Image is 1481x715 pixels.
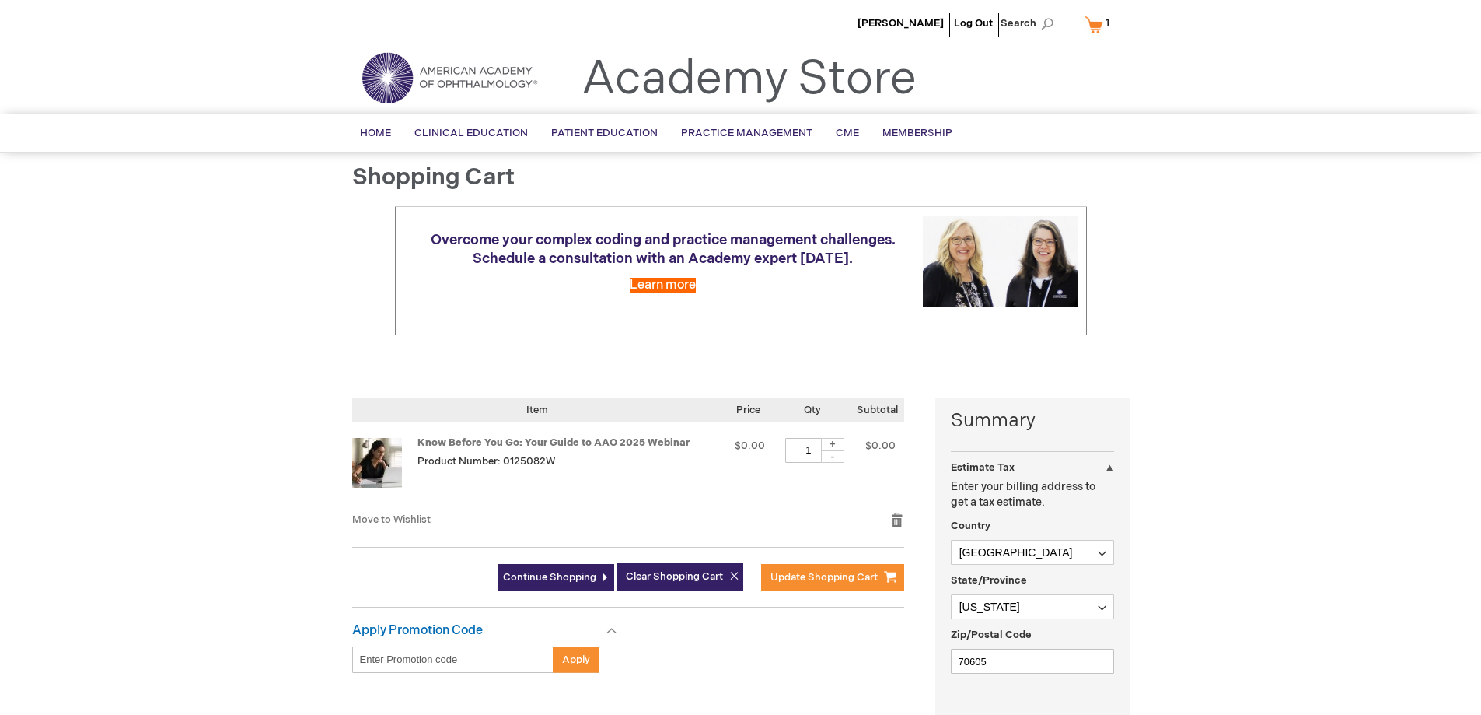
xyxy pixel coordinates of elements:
[352,163,515,191] span: Shopping Cart
[735,440,765,452] span: $0.00
[954,17,993,30] a: Log Out
[804,404,821,416] span: Qty
[414,127,528,139] span: Clinical Education
[836,127,859,139] span: CME
[417,455,555,468] span: Product Number: 0125082W
[857,404,898,416] span: Subtotal
[951,629,1032,641] span: Zip/Postal Code
[562,654,590,666] span: Apply
[1106,16,1109,29] span: 1
[553,647,599,673] button: Apply
[770,571,878,584] span: Update Shopping Cart
[417,436,690,449] a: Know Before You Go: Your Guide to AAO 2025 Webinar
[736,404,760,416] span: Price
[951,408,1114,434] strong: Summary
[352,438,402,488] img: Know Before You Go: Your Guide to AAO 2025 Webinar
[785,438,832,463] input: Qty
[498,564,614,591] a: Continue Shopping
[551,127,658,139] span: Patient Education
[1081,11,1119,38] a: 1
[582,51,917,107] a: Academy Store
[951,574,1027,587] span: State/Province
[360,127,391,139] span: Home
[681,127,812,139] span: Practice Management
[858,17,944,30] a: [PERSON_NAME]
[821,438,844,451] div: +
[626,570,723,583] span: Clear Shopping Cart
[1001,8,1060,39] span: Search
[821,450,844,463] div: -
[352,438,417,497] a: Know Before You Go: Your Guide to AAO 2025 Webinar
[951,461,1015,474] strong: Estimate Tax
[352,513,431,526] a: Move to Wishlist
[431,232,896,267] span: Overcome your complex coding and practice management challenges. Schedule a consultation with an ...
[761,564,904,591] button: Update Shopping Cart
[630,278,696,293] a: Learn more
[882,127,952,139] span: Membership
[503,571,596,584] span: Continue Shopping
[617,563,743,591] button: Clear Shopping Cart
[352,647,554,673] input: Enter Promotion code
[951,520,990,532] span: Country
[923,216,1078,307] img: Schedule a consultation with an Academy expert today
[951,479,1114,510] p: Enter your billing address to get a tax estimate.
[526,404,548,416] span: Item
[352,623,483,638] strong: Apply Promotion Code
[865,440,896,452] span: $0.00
